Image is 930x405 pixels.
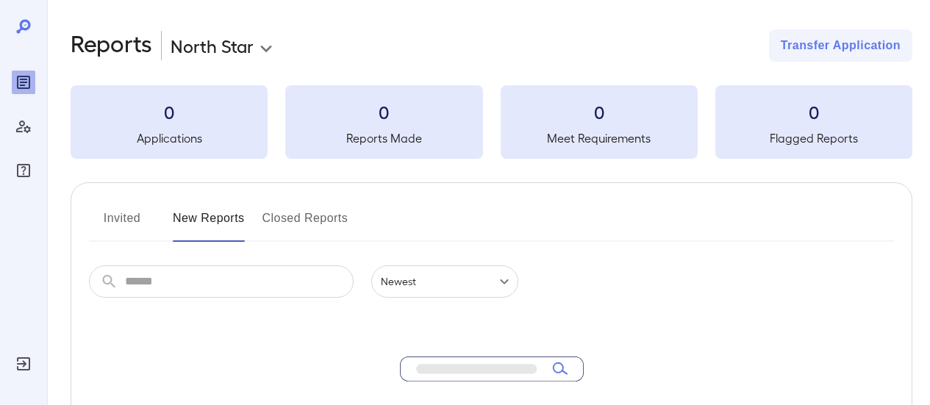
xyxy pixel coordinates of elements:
h3: 0 [715,100,912,123]
h5: Applications [71,129,268,147]
div: Reports [12,71,35,94]
h3: 0 [501,100,698,123]
div: FAQ [12,159,35,182]
h2: Reports [71,29,152,62]
button: Closed Reports [262,207,348,242]
h5: Meet Requirements [501,129,698,147]
button: Transfer Application [769,29,912,62]
button: Invited [89,207,155,242]
div: Log Out [12,352,35,376]
h3: 0 [71,100,268,123]
div: Manage Users [12,115,35,138]
h5: Flagged Reports [715,129,912,147]
div: Newest [371,265,518,298]
summary: 0Applications0Reports Made0Meet Requirements0Flagged Reports [71,85,912,159]
h5: Reports Made [285,129,482,147]
p: North Star [171,34,254,57]
h3: 0 [285,100,482,123]
button: New Reports [173,207,245,242]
